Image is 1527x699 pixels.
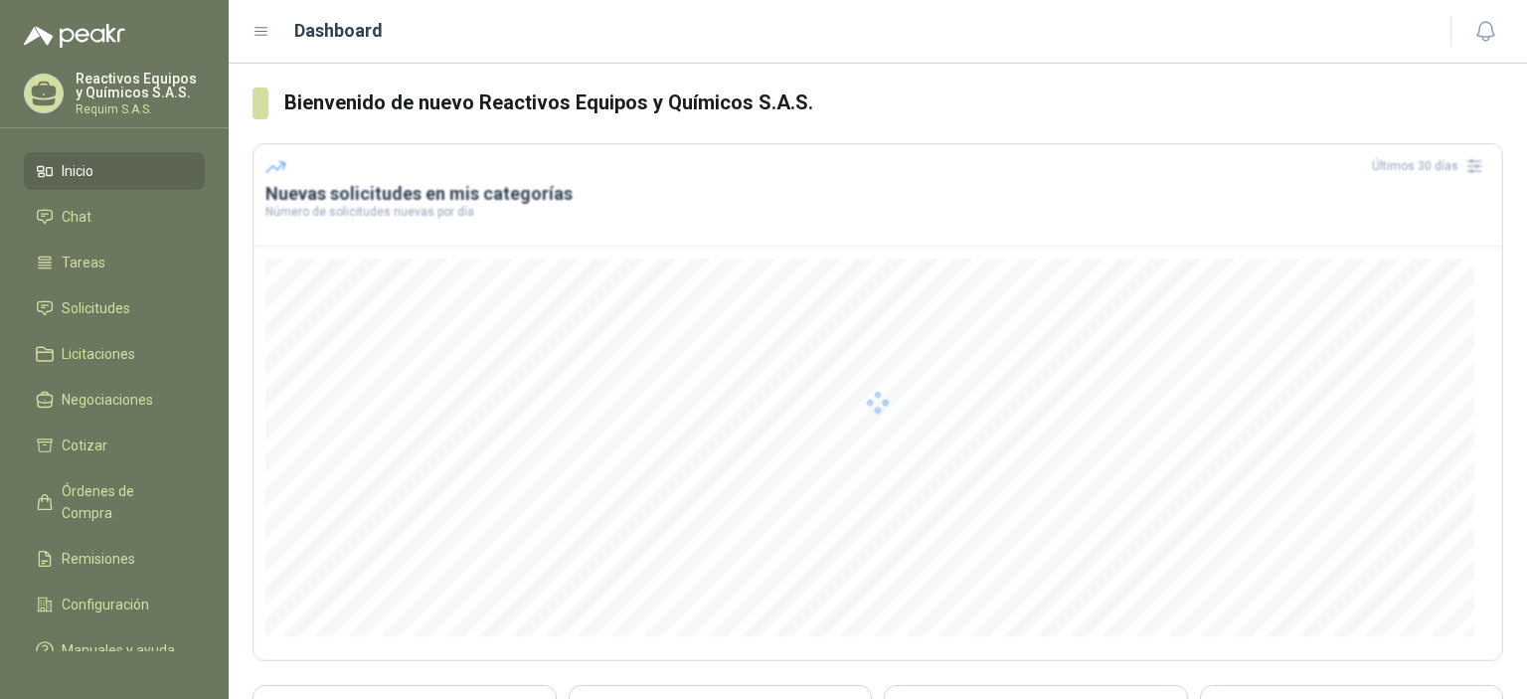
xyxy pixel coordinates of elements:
[62,252,105,273] span: Tareas
[24,152,205,190] a: Inicio
[24,198,205,236] a: Chat
[76,103,205,115] p: Requim S.A.S.
[62,480,186,524] span: Órdenes de Compra
[284,87,1503,118] h3: Bienvenido de nuevo Reactivos Equipos y Químicos S.A.S.
[24,586,205,623] a: Configuración
[24,540,205,578] a: Remisiones
[24,472,205,532] a: Órdenes de Compra
[62,389,153,411] span: Negociaciones
[24,244,205,281] a: Tareas
[24,24,125,48] img: Logo peakr
[294,17,383,45] h1: Dashboard
[62,548,135,570] span: Remisiones
[24,381,205,419] a: Negociaciones
[62,343,135,365] span: Licitaciones
[62,160,93,182] span: Inicio
[24,289,205,327] a: Solicitudes
[62,639,175,661] span: Manuales y ayuda
[62,435,107,456] span: Cotizar
[62,594,149,615] span: Configuración
[24,631,205,669] a: Manuales y ayuda
[62,297,130,319] span: Solicitudes
[76,72,205,99] p: Reactivos Equipos y Químicos S.A.S.
[24,335,205,373] a: Licitaciones
[24,427,205,464] a: Cotizar
[62,206,91,228] span: Chat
